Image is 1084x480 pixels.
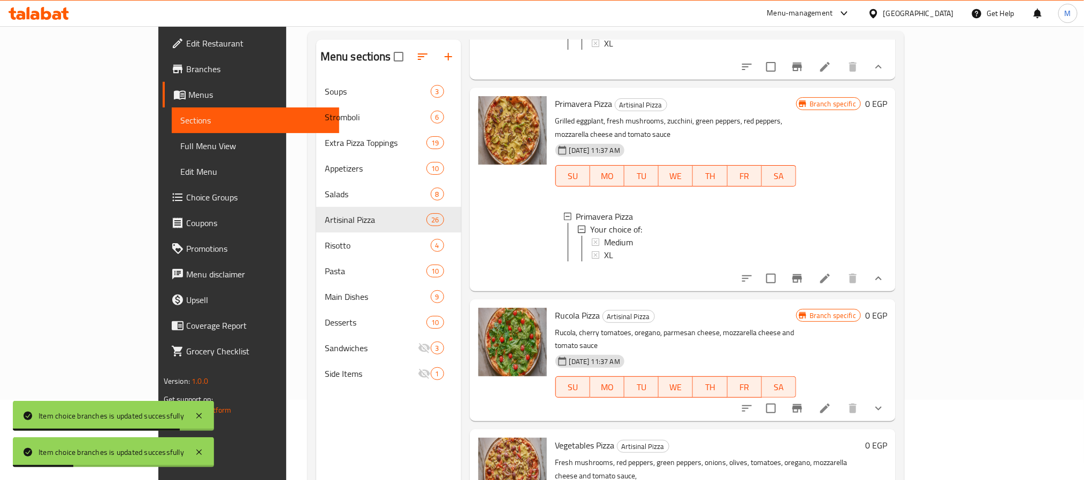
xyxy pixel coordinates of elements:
span: Promotions [186,242,331,255]
div: Appetizers10 [316,156,461,181]
span: Risotto [325,239,431,252]
span: [DATE] 11:37 AM [565,357,624,367]
button: sort-choices [734,396,760,421]
button: SU [555,165,590,187]
span: FR [732,380,758,395]
button: SU [555,376,590,398]
span: TU [629,168,654,184]
span: Salads [325,188,431,200]
a: Edit menu item [819,272,831,285]
span: Choice Groups [186,191,331,204]
h6: 0 EGP [865,308,887,323]
div: Item choice branches is updated successfully [39,446,184,458]
span: Edit Restaurant [186,37,331,50]
div: items [426,213,444,226]
span: Artisinal Pizza [615,99,667,111]
span: Coupons [186,216,331,229]
button: TH [693,376,727,398]
div: Stromboli6 [316,104,461,130]
button: TU [624,165,659,187]
button: TU [624,376,659,398]
span: Desserts [325,316,427,329]
div: items [426,316,444,329]
span: XL [604,249,613,261]
div: items [431,239,444,252]
span: M [1065,7,1071,19]
span: 4 [431,241,444,251]
img: Primavera Pizza [478,96,547,165]
a: Grocery Checklist [163,338,339,364]
span: Side Items [325,367,418,380]
a: Choice Groups [163,184,339,210]
span: Extra Pizza Toppings [325,136,427,149]
button: show more [866,54,891,80]
button: WE [659,376,693,398]
a: Edit Menu [172,159,339,184]
div: Sandwiches3 [316,335,461,361]
p: Rucola, cherry tomatoes, oregano, parmesan cheese, mozzarella cheese and tomato sauce [555,326,796,353]
button: MO [590,165,624,187]
button: TH [693,165,727,187]
button: delete [840,266,866,291]
div: Main Dishes9 [316,284,461,309]
div: Menu-management [767,7,833,20]
div: items [431,111,444,123]
span: Sandwiches [325,342,418,354]
a: Upsell [163,287,339,313]
span: [DATE] 11:37 AM [565,145,624,156]
span: Coverage Report [186,319,331,332]
span: Primavera Pizza [576,210,633,223]
span: SU [560,168,586,184]
div: [GEOGRAPHIC_DATA] [883,7,954,19]
button: SA [762,376,796,398]
div: Risotto4 [316,233,461,258]
span: Medium [604,236,633,249]
div: items [431,342,444,354]
button: Add section [436,44,461,69]
span: Branch specific [805,99,860,109]
span: Appetizers [325,162,427,175]
span: Artisinal Pizza [617,440,669,453]
div: Soups3 [316,79,461,104]
span: Soups [325,85,431,98]
a: Sections [172,107,339,133]
div: Pasta [325,265,427,277]
span: Your choice of: [590,223,642,236]
div: Artisinal Pizza [325,213,427,226]
nav: Menu sections [316,74,461,391]
button: Branch-specific-item [784,396,810,421]
div: Desserts10 [316,309,461,335]
div: Artisinal Pizza [615,98,667,111]
svg: Show Choices [872,60,885,73]
span: 1.0.0 [192,374,208,388]
button: Branch-specific-item [784,54,810,80]
p: Grilled eggplant, fresh mushrooms, zucchini, green peppers, red peppers, mozzarella cheese and to... [555,114,796,141]
button: MO [590,376,624,398]
span: 3 [431,87,444,97]
a: Promotions [163,236,339,261]
button: Branch-specific-item [784,266,810,291]
div: Salads8 [316,181,461,207]
button: show more [866,266,891,291]
button: sort-choices [734,266,760,291]
div: Side Items1 [316,361,461,386]
span: Version: [164,374,190,388]
span: Branch specific [805,311,860,321]
div: Artisinal Pizza [617,440,669,453]
a: Edit Restaurant [163,30,339,56]
a: Edit menu item [819,402,831,415]
button: sort-choices [734,54,760,80]
span: Edit Menu [180,165,331,178]
button: FR [728,165,762,187]
h6: 0 EGP [865,96,887,111]
div: Artisinal Pizza [602,310,655,323]
span: TU [629,380,654,395]
div: items [431,290,444,303]
span: Main Dishes [325,290,431,303]
button: delete [840,396,866,421]
svg: Inactive section [418,367,431,380]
